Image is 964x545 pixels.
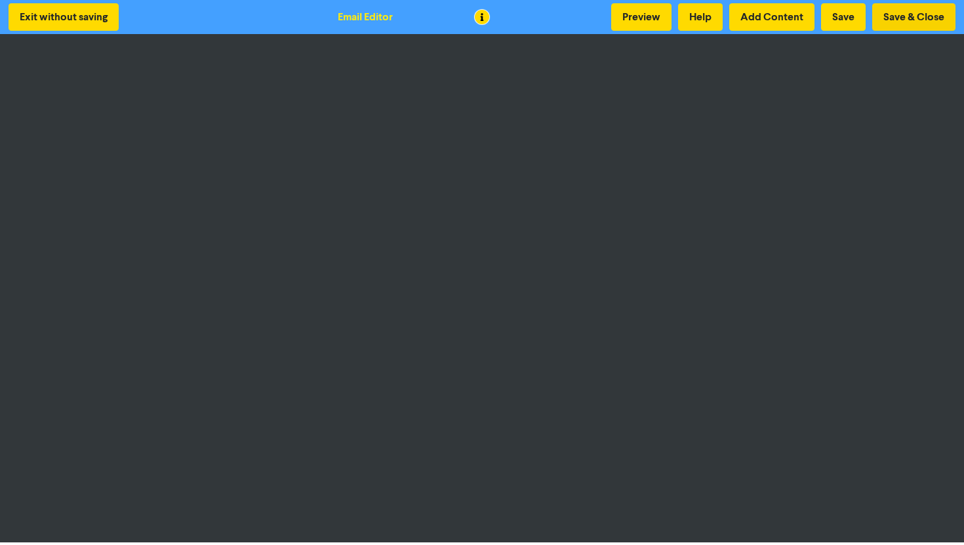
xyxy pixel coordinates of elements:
button: Save [821,3,866,31]
button: Add Content [729,3,814,31]
button: Help [678,3,723,31]
button: Preview [611,3,672,31]
div: Email Editor [338,9,393,25]
button: Exit without saving [9,3,119,31]
button: Save & Close [872,3,955,31]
